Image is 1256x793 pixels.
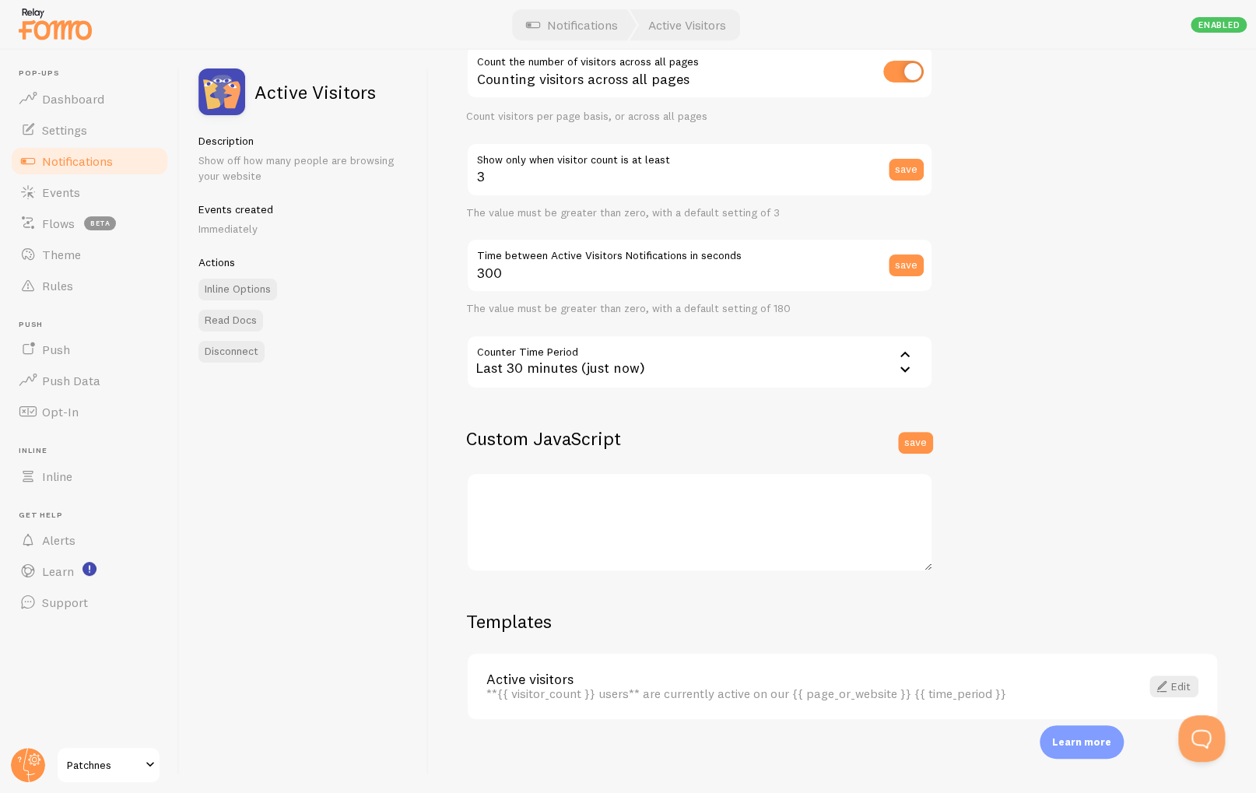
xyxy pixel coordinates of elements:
span: Inline [42,468,72,484]
span: Pop-ups [19,68,170,79]
h2: Templates [466,609,1219,633]
span: Inline [19,446,170,456]
div: Counting visitors across all pages [466,44,933,101]
input: 3 [466,142,933,197]
span: Dashboard [42,91,104,107]
input: 180 [466,238,933,293]
div: Count visitors per page basis, or across all pages [466,110,933,124]
a: Dashboard [9,83,170,114]
div: **{{ visitor_count }} users** are currently active on our {{ page_or_website }} {{ time_period }} [486,686,1121,700]
a: Active visitors [486,672,1121,686]
a: Push [9,334,170,365]
a: Push Data [9,365,170,396]
span: Events [42,184,80,200]
label: Time between Active Visitors Notifications in seconds [466,238,933,265]
span: Get Help [19,511,170,521]
a: Learn [9,556,170,587]
span: beta [84,216,116,230]
span: Settings [42,122,87,138]
p: Learn more [1052,735,1111,749]
p: Show off how many people are browsing your website [198,153,409,184]
a: Theme [9,239,170,270]
a: Inline Options [198,279,277,300]
div: The value must be greater than zero, with a default setting of 180 [466,302,933,316]
span: Theme [42,247,81,262]
span: Opt-In [42,404,79,419]
span: Alerts [42,532,75,548]
div: Last 30 minutes (just now) [466,335,933,389]
img: fomo-relay-logo-orange.svg [16,4,94,44]
span: Support [42,595,88,610]
a: Read Docs [198,310,263,332]
button: save [889,254,924,276]
a: Notifications [9,146,170,177]
div: Learn more [1040,725,1124,759]
h2: Custom JavaScript [466,426,933,451]
button: save [898,432,933,454]
span: Flows [42,216,75,231]
svg: <p>Watch New Feature Tutorials!</p> [82,562,96,576]
a: Flows beta [9,208,170,239]
div: The value must be greater than zero, with a default setting of 3 [466,206,933,220]
a: Settings [9,114,170,146]
a: Patchnes [56,746,161,784]
a: Edit [1149,675,1198,697]
button: save [889,159,924,181]
span: Notifications [42,153,113,169]
span: Push [19,320,170,330]
p: Immediately [198,221,409,237]
span: Push Data [42,373,100,388]
a: Alerts [9,525,170,556]
span: Push [42,342,70,357]
h5: Events created [198,202,409,216]
label: Show only when visitor count is at least [466,142,933,169]
h5: Actions [198,255,409,269]
a: Events [9,177,170,208]
a: Inline [9,461,170,492]
a: Support [9,587,170,618]
a: Opt-In [9,396,170,427]
span: Learn [42,563,74,579]
img: fomo_icons_pageviews.svg [198,68,245,115]
h2: Active Visitors [254,82,376,101]
span: Patchnes [67,756,141,774]
h5: Description [198,134,409,148]
span: Rules [42,278,73,293]
button: Disconnect [198,341,265,363]
iframe: Help Scout Beacon - Open [1178,715,1225,762]
a: Rules [9,270,170,301]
